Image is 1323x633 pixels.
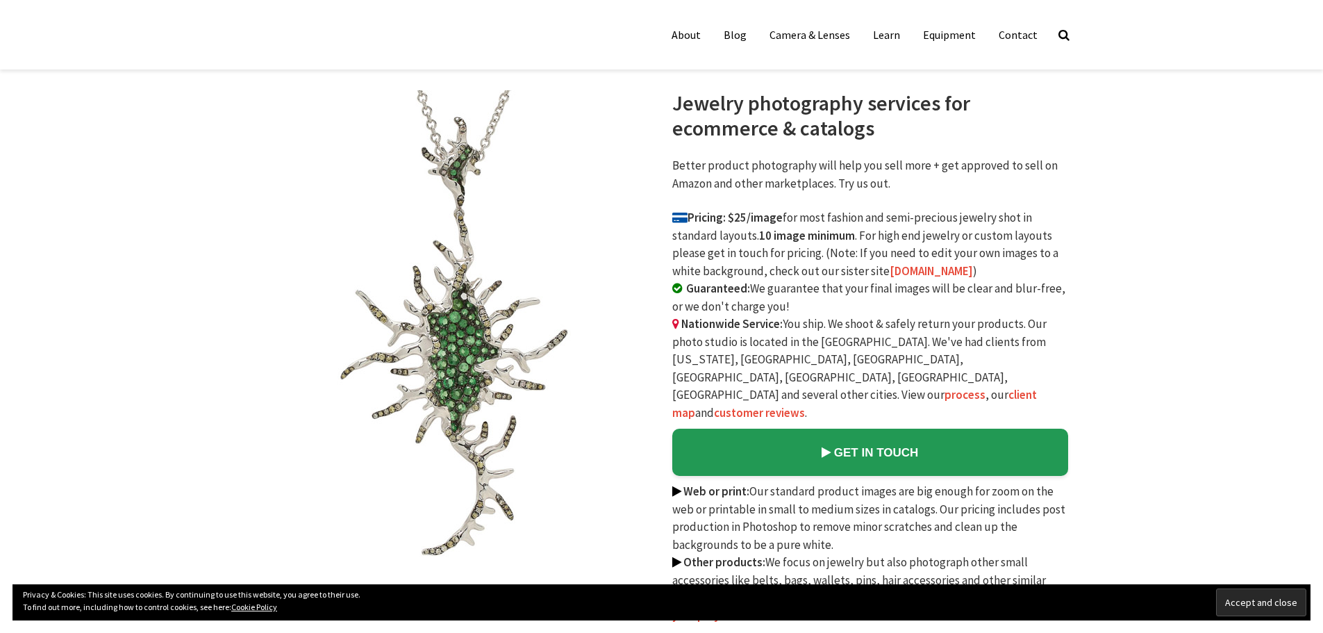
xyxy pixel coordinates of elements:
[988,21,1048,49] a: Contact
[863,21,910,49] a: Learn
[683,554,765,570] b: Other products:
[686,281,750,296] b: Guaranteed:
[681,316,783,331] b: Nationwide Service:
[683,484,749,499] b: Web or print:
[672,90,1068,140] h1: Jewelry photography services for ecommerce & catalogs
[661,21,711,49] a: About
[672,387,1037,420] a: client map
[672,590,1062,623] a: Tell us about your project
[672,429,1068,476] a: GET IN TOUCH
[672,90,1068,625] div: for most fashion and semi-precious jewelry shot in standard layouts. . For high end jewelry or cu...
[672,157,1068,192] p: Better product photography will help you sell more + get approved to sell on Amazon and other mar...
[260,90,647,570] img: Jewelry Product Photography
[1216,589,1306,616] input: Accept and close
[759,228,855,243] b: 10 image minimum
[945,387,985,402] a: process
[231,602,277,612] a: Cookie Policy
[890,263,973,279] a: [DOMAIN_NAME]
[759,21,860,49] a: Camera & Lenses
[672,210,783,225] b: Pricing: $25/image
[714,405,805,420] a: customer reviews
[13,584,1310,620] div: Privacy & Cookies: This site uses cookies. By continuing to use this website, you agree to their ...
[713,21,757,49] a: Blog
[913,21,986,49] a: Equipment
